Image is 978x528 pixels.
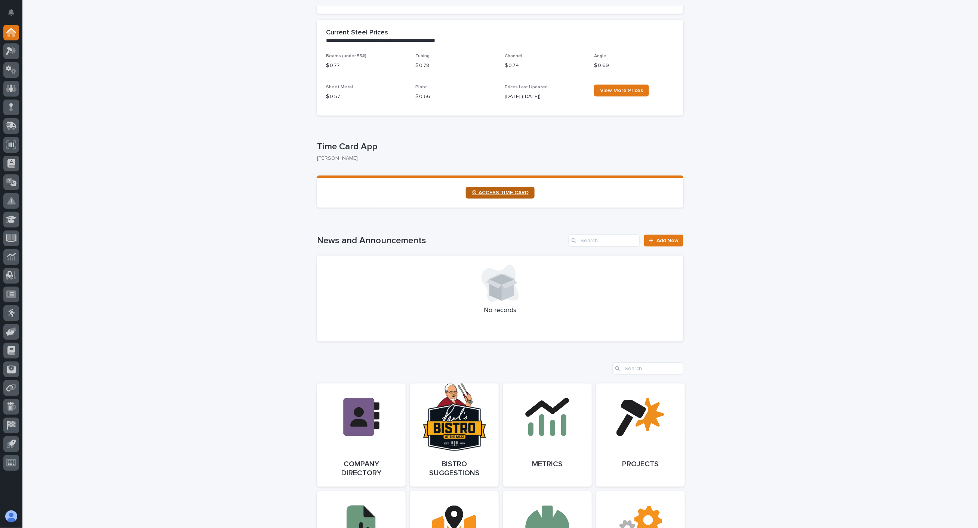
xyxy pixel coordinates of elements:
span: Plate [415,85,427,89]
button: Notifications [3,4,19,20]
span: Sheet Metal [326,85,353,89]
p: [DATE] ([DATE]) [505,93,585,101]
a: Company Directory [317,384,406,487]
input: Search [569,235,640,247]
span: Beams (under 55#) [326,54,366,58]
span: Add New [656,238,679,243]
a: ⏲ ACCESS TIME CARD [466,187,535,199]
p: $ 0.77 [326,62,406,70]
span: ⏲ ACCESS TIME CARD [472,190,529,195]
h1: News and Announcements [317,235,566,246]
input: Search [612,363,683,375]
p: $ 0.78 [415,62,496,70]
a: Add New [644,235,683,247]
span: View More Prices [600,88,643,93]
span: Tubing [415,54,430,58]
span: Prices Last Updated [505,85,548,89]
button: users-avatar [3,509,19,524]
a: Metrics [503,384,592,487]
a: View More Prices [594,85,649,97]
p: $ 0.69 [594,62,674,70]
p: $ 0.74 [505,62,585,70]
p: $ 0.66 [415,93,496,101]
h2: Current Steel Prices [326,29,388,37]
span: Channel [505,54,522,58]
p: No records [326,306,674,315]
span: Angle [594,54,606,58]
p: $ 0.57 [326,93,406,101]
div: Notifications [9,9,19,21]
p: [PERSON_NAME] [317,155,677,162]
a: Projects [596,384,685,487]
a: Bistro Suggestions [410,384,499,487]
p: Time Card App [317,141,680,152]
